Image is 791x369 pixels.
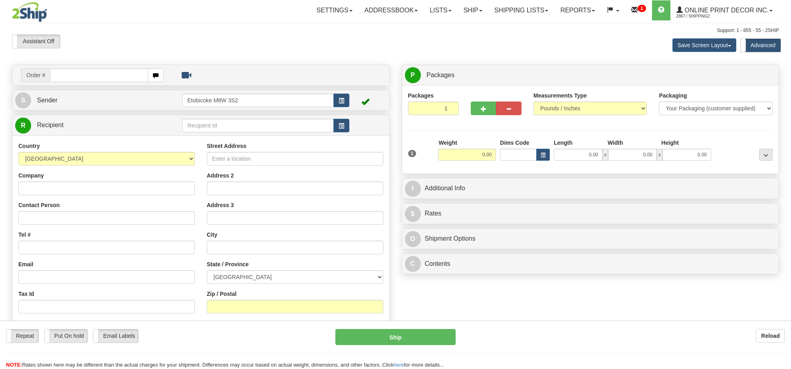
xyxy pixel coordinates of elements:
a: Shipping lists [488,0,554,20]
label: Width [608,139,623,147]
a: R Recipient [15,117,164,134]
label: Assistant Off [12,35,60,48]
span: x [657,149,662,161]
span: 2867 / Shipping2 [676,12,736,20]
button: Save Screen Layout [672,38,736,52]
label: Dims Code [500,139,529,147]
a: IAdditional Info [405,180,776,197]
label: Advanced [741,39,781,52]
label: Zip / Postal [207,290,237,298]
input: Recipient Id [182,119,333,132]
a: Addressbook [359,0,424,20]
label: Save / Update in Address Book [301,319,383,335]
label: Street Address [207,142,246,150]
label: Packaging [659,92,687,100]
span: R [15,118,31,134]
span: NOTE: [6,362,22,368]
a: here [394,362,404,368]
input: Sender Id [182,94,333,107]
label: Email [18,260,33,268]
label: Tel # [18,231,31,239]
a: Lists [424,0,457,20]
label: Email Labels [93,329,138,342]
a: OShipment Options [405,231,776,247]
a: Online Print Decor Inc. 2867 / Shipping2 [670,0,779,20]
label: Company [18,172,44,180]
a: Reports [554,0,601,20]
sup: 1 [638,5,646,12]
button: Ship [335,329,455,345]
span: Packages [426,72,454,78]
a: S Sender [15,92,182,109]
span: S [15,92,31,108]
label: Contact Person [18,201,59,209]
a: P Packages [405,67,776,84]
label: Packages [408,92,434,100]
label: Recipient Type [207,319,246,327]
span: C [405,256,421,272]
span: Recipient [37,122,63,128]
a: $Rates [405,205,776,222]
a: CContents [405,256,776,272]
label: Put On hold [45,329,87,342]
label: Length [554,139,573,147]
label: Tax Id [18,290,34,298]
label: Measurements Type [533,92,587,100]
label: Address 3 [207,201,234,209]
button: Reload [756,329,785,343]
a: 1 [625,0,652,20]
iframe: chat widget [773,144,790,225]
div: ... [759,149,773,161]
label: City [207,231,217,239]
label: Address 2 [207,172,234,180]
a: Settings [311,0,359,20]
label: Weight [438,139,457,147]
div: Support: 1 - 855 - 55 - 2SHIP [12,27,779,34]
span: Sender [37,97,57,104]
span: Online Print Decor Inc. [683,7,769,14]
span: Order # [21,68,50,82]
span: P [405,67,421,83]
span: O [405,231,421,247]
span: x [603,149,608,161]
span: $ [405,206,421,222]
label: Residential [18,319,48,327]
input: Enter a location [207,152,383,166]
label: Country [18,142,40,150]
label: State / Province [207,260,249,268]
b: Reload [761,333,780,339]
span: 1 [408,150,416,157]
img: logo2867.jpg [12,2,47,22]
span: I [405,181,421,197]
label: Height [661,139,679,147]
label: Repeat [6,329,38,342]
a: Ship [458,0,488,20]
